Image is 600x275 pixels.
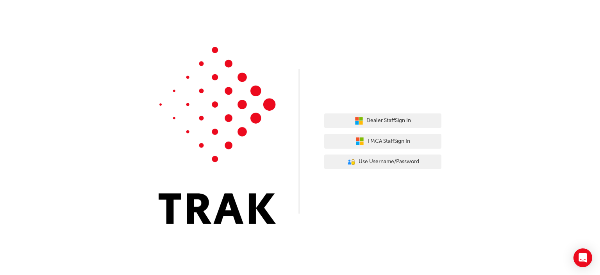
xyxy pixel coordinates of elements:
[159,47,276,224] img: Trak
[573,248,592,267] div: Open Intercom Messenger
[324,155,441,169] button: Use Username/Password
[324,134,441,149] button: TMCA StaffSign In
[367,137,410,146] span: TMCA Staff Sign In
[359,157,419,166] span: Use Username/Password
[324,113,441,128] button: Dealer StaffSign In
[366,116,411,125] span: Dealer Staff Sign In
